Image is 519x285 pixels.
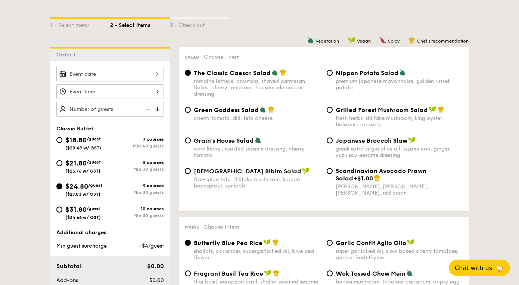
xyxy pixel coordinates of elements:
input: $18.80/guest($20.49 w/ GST)7 coursesMin 40 guests [56,137,62,143]
span: Mains [185,224,199,230]
div: cherry tomato, dill, feta cheese [194,115,321,121]
span: $0.00 [147,263,164,270]
div: fresh herbs, shiitake mushroom, king oyster, balsamic dressing [336,115,463,128]
span: Min guest surcharge [56,243,107,249]
span: Chef's recommendation [417,38,469,44]
span: +$1.00 [353,175,373,182]
span: Choose 1 item [204,54,239,60]
span: $21.80 [65,159,87,167]
span: Classic Buffet [56,126,93,132]
input: Event time [56,84,164,99]
span: Grilled Forest Mushroom Salad [336,106,428,114]
span: Butterfly Blue Pea Rice [194,239,262,247]
span: /guest [87,206,101,211]
div: 9 courses [110,183,164,188]
span: Nippon Potato Salad [336,69,398,77]
input: Grain's House Saladcorn kernel, roasted sesame dressing, cherry tomato [185,137,191,143]
input: Number of guests [56,102,164,117]
img: icon-reduce.1d2dbef1.svg [142,102,153,116]
input: Event date [56,67,164,81]
span: Garlic Confit Aglio Olio [336,239,406,247]
div: Min 40 guests [110,143,164,149]
div: 3 - Check out [170,19,230,29]
img: icon-add.58712e84.svg [153,102,164,116]
span: Wok Tossed Chow Mein [336,270,405,277]
img: icon-chef-hat.a58ddaea.svg [268,106,274,113]
div: romaine lettuce, croutons, shaved parmesan flakes, cherry tomatoes, housemade caesar dressing [194,78,321,97]
div: Additional charges [56,229,164,236]
img: icon-chef-hat.a58ddaea.svg [408,37,415,44]
img: icon-vegetarian.fe4039eb.svg [399,69,406,76]
img: icon-spicy.37a8142b.svg [380,37,386,44]
span: Vegan [357,38,371,44]
img: icon-vegetarian.fe4039eb.svg [406,270,413,276]
input: Wok Tossed Chow Meinbutton mushroom, tricolour capsicum, cripsy egg noodle, kikkoman, super garli... [327,270,333,276]
img: icon-chef-hat.a58ddaea.svg [438,106,444,113]
span: Add-ons [56,277,78,284]
span: Fragrant Basil Tea Rice [194,270,263,277]
span: Subtotal [56,263,82,270]
div: 2 - Select items [110,19,170,29]
button: Chat with us🦙 [449,260,510,276]
div: five-spice tofu, shiitake mushroom, korean beansprout, spinach [194,176,321,189]
img: icon-vegetarian.fe4039eb.svg [271,69,278,76]
span: $31.80 [65,205,87,214]
img: icon-vegan.f8ff3823.svg [348,37,355,44]
span: Grain's House Salad [194,137,254,144]
span: $0.00 [149,277,164,284]
input: The Classic Caesar Saladromaine lettuce, croutons, shaved parmesan flakes, cherry tomatoes, house... [185,70,191,76]
img: icon-vegan.f8ff3823.svg [407,239,414,246]
img: icon-vegetarian.fe4039eb.svg [307,37,314,44]
div: [PERSON_NAME], [PERSON_NAME], [PERSON_NAME], red onion [336,183,463,196]
span: ($27.03 w/ GST) [65,192,100,197]
span: [DEMOGRAPHIC_DATA] Bibim Salad [194,168,301,175]
span: Salad [185,55,199,60]
img: icon-chef-hat.a58ddaea.svg [273,270,280,276]
span: ($20.49 w/ GST) [65,145,101,151]
span: Spicy [388,38,400,44]
span: Chat with us [455,264,492,272]
span: Order 1 [56,52,78,58]
input: Scandinavian Avocado Prawn Salad+$1.00[PERSON_NAME], [PERSON_NAME], [PERSON_NAME], red onion [327,168,333,174]
input: $21.80/guest($23.76 w/ GST)8 coursesMin 30 guests [56,160,62,166]
img: icon-vegan.f8ff3823.svg [264,270,271,276]
span: $24.80 [65,182,88,190]
img: icon-chef-hat.a58ddaea.svg [272,239,279,246]
input: $31.80/guest($34.66 w/ GST)10 coursesMin 30 guests [56,207,62,213]
span: The Classic Caesar Salad [194,69,271,77]
img: icon-chef-hat.a58ddaea.svg [374,174,380,181]
span: 🦙 [495,264,504,272]
img: icon-vegan.f8ff3823.svg [302,167,310,174]
span: /guest [87,136,101,142]
span: Japanese Broccoli Slaw [336,137,407,144]
div: premium japanese mayonnaise, golden russet potato [336,78,463,91]
input: [DEMOGRAPHIC_DATA] Bibim Saladfive-spice tofu, shiitake mushroom, korean beansprout, spinach [185,168,191,174]
div: corn kernel, roasted sesame dressing, cherry tomato [194,146,321,158]
img: icon-vegetarian.fe4039eb.svg [255,137,261,143]
div: greek extra virgin olive oil, kizami nori, ginger, yuzu soy-sesame dressing [336,146,463,158]
div: Min 30 guests [110,167,164,172]
img: icon-vegan.f8ff3823.svg [263,239,271,246]
span: ($34.66 w/ GST) [65,215,101,220]
div: Min 30 guests [110,190,164,195]
input: Nippon Potato Saladpremium japanese mayonnaise, golden russet potato [327,70,333,76]
input: Green Goddess Saladcherry tomato, dill, feta cheese [185,107,191,113]
span: ($23.76 w/ GST) [65,168,100,174]
span: /guest [87,159,101,165]
span: Vegetarian [316,38,339,44]
input: Garlic Confit Aglio Oliosuper garlicfied oil, slow baked cherry tomatoes, garden fresh thyme [327,240,333,246]
img: icon-vegan.f8ff3823.svg [408,137,416,143]
input: Fragrant Basil Tea Ricethai basil, european basil, shallot scented sesame oil, barley multigrain ... [185,270,191,276]
div: 10 courses [110,206,164,211]
div: 8 courses [110,160,164,165]
input: $24.80/guest($27.03 w/ GST)9 coursesMin 30 guests [56,183,62,189]
span: Green Goddess Salad [194,106,259,114]
img: icon-vegan.f8ff3823.svg [429,106,436,113]
span: +$4/guest [138,243,164,249]
div: 7 courses [110,137,164,142]
div: super garlicfied oil, slow baked cherry tomatoes, garden fresh thyme [336,248,463,261]
div: Min 30 guests [110,213,164,218]
div: shallots, coriander, supergarlicfied oil, blue pea flower [194,248,321,261]
img: icon-chef-hat.a58ddaea.svg [280,69,286,76]
input: Japanese Broccoli Slawgreek extra virgin olive oil, kizami nori, ginger, yuzu soy-sesame dressing [327,137,333,143]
